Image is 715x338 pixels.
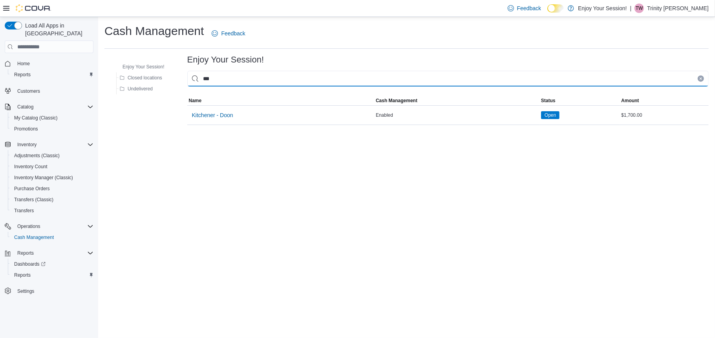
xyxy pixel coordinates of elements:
[187,71,709,86] input: This is a search bar. As you type, the results lower in the page will automatically filter.
[14,59,33,68] a: Home
[11,162,51,171] a: Inventory Count
[2,248,97,259] button: Reports
[192,111,233,119] span: Kitchener - Doon
[123,64,165,70] span: Enjoy Your Session!
[8,150,97,161] button: Adjustments (Classic)
[11,195,93,204] span: Transfers (Classic)
[117,73,165,83] button: Closed locations
[14,272,31,278] span: Reports
[17,88,40,94] span: Customers
[11,124,41,134] a: Promotions
[8,123,97,134] button: Promotions
[8,259,97,270] a: Dashboards
[128,75,162,81] span: Closed locations
[14,234,54,241] span: Cash Management
[14,197,53,203] span: Transfers (Classic)
[17,61,30,67] span: Home
[11,270,93,280] span: Reports
[187,96,374,105] button: Name
[14,175,73,181] span: Inventory Manager (Classic)
[620,96,709,105] button: Amount
[14,59,93,68] span: Home
[11,70,34,79] a: Reports
[11,206,93,215] span: Transfers
[8,232,97,243] button: Cash Management
[11,113,61,123] a: My Catalog (Classic)
[11,184,93,193] span: Purchase Orders
[11,233,93,242] span: Cash Management
[635,4,644,13] div: Trinity Walker
[505,0,544,16] a: Feedback
[14,140,40,149] button: Inventory
[17,104,33,110] span: Catalog
[11,233,57,242] a: Cash Management
[16,4,51,12] img: Cova
[517,4,541,12] span: Feedback
[11,173,76,182] a: Inventory Manager (Classic)
[11,184,53,193] a: Purchase Orders
[2,101,97,112] button: Catalog
[14,248,93,258] span: Reports
[11,195,57,204] a: Transfers (Classic)
[14,186,50,192] span: Purchase Orders
[620,110,709,120] div: $1,700.00
[11,270,34,280] a: Reports
[11,70,93,79] span: Reports
[17,223,40,230] span: Operations
[636,4,643,13] span: TW
[14,286,93,296] span: Settings
[376,97,417,104] span: Cash Management
[112,62,168,72] button: Enjoy Your Session!
[11,151,93,160] span: Adjustments (Classic)
[17,141,37,148] span: Inventory
[14,222,44,231] button: Operations
[189,97,202,104] span: Name
[117,84,156,94] button: Undelivered
[14,102,93,112] span: Catalog
[14,152,60,159] span: Adjustments (Classic)
[8,112,97,123] button: My Catalog (Classic)
[374,110,539,120] div: Enabled
[8,161,97,172] button: Inventory Count
[8,69,97,80] button: Reports
[621,97,639,104] span: Amount
[11,113,93,123] span: My Catalog (Classic)
[11,259,93,269] span: Dashboards
[14,140,93,149] span: Inventory
[5,55,93,317] nav: Complex example
[8,205,97,216] button: Transfers
[547,4,564,13] input: Dark Mode
[541,111,560,119] span: Open
[11,206,37,215] a: Transfers
[14,115,58,121] span: My Catalog (Classic)
[2,221,97,232] button: Operations
[189,107,236,123] button: Kitchener - Doon
[128,86,153,92] span: Undelivered
[539,96,620,105] button: Status
[8,183,97,194] button: Purchase Orders
[14,287,37,296] a: Settings
[698,75,704,82] button: Clear input
[221,29,245,37] span: Feedback
[2,139,97,150] button: Inventory
[630,4,632,13] p: |
[8,172,97,183] button: Inventory Manager (Classic)
[17,288,34,294] span: Settings
[2,285,97,297] button: Settings
[14,86,43,96] a: Customers
[187,55,264,64] h3: Enjoy Your Session!
[104,23,204,39] h1: Cash Management
[578,4,627,13] p: Enjoy Your Session!
[11,162,93,171] span: Inventory Count
[14,72,31,78] span: Reports
[208,26,248,41] a: Feedback
[14,86,93,96] span: Customers
[8,194,97,205] button: Transfers (Classic)
[14,261,46,267] span: Dashboards
[11,259,49,269] a: Dashboards
[374,96,539,105] button: Cash Management
[2,85,97,96] button: Customers
[2,58,97,69] button: Home
[14,126,38,132] span: Promotions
